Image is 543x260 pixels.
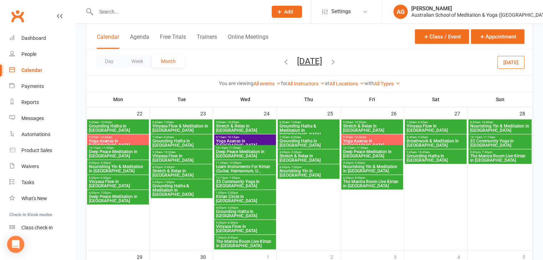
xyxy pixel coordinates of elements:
[89,146,147,150] span: 10:15am
[21,83,44,89] div: Payments
[470,124,531,132] span: Nourishing Yin & Meditation in [GEOGRAPHIC_DATA]
[216,176,275,180] span: 12:15pm
[9,220,75,236] a: Class kiosk mode
[284,9,293,15] span: Add
[9,78,75,94] a: Payments
[343,150,402,158] span: Deep Peace Meditation in [GEOGRAPHIC_DATA]
[264,107,277,119] div: 24
[343,136,402,139] span: 9:30am
[216,239,275,248] span: The Mantra Room Live Kirtan in [GEOGRAPHIC_DATA]
[89,121,147,124] span: 9:00am
[162,136,174,139] span: - 8:30am
[404,92,468,107] th: Sat
[343,180,402,188] span: The Mantra Room Live Kirtan in [GEOGRAPHIC_DATA]
[99,136,112,139] span: - 10:30am
[216,124,275,132] span: Stretch & Relax in [GEOGRAPHIC_DATA]
[89,150,147,158] span: Deep Peace Meditation in [GEOGRAPHIC_DATA]
[89,180,147,188] span: Vinyasa Flow in [GEOGRAPHIC_DATA]
[470,121,531,124] span: 8:30am
[216,146,275,150] span: 10:15am
[216,221,275,224] span: 5:30pm
[330,81,364,87] a: All Locations
[152,136,211,139] span: 7:30am
[152,169,211,177] span: Stretch & Relax in [GEOGRAPHIC_DATA]
[152,124,211,132] span: Vinyasa Flow & Meditation in [GEOGRAPHIC_DATA]
[343,146,402,150] span: 10:15am
[226,191,238,194] span: - 2:00pm
[152,181,211,184] span: 6:00pm
[21,163,39,169] div: Waivers
[9,110,75,126] a: Messages
[226,136,239,139] span: - 10:15am
[406,136,465,139] span: 8:45am
[470,154,531,162] span: The Mantra Room Live Kirtan in [GEOGRAPHIC_DATA]
[279,169,338,177] span: Nourishing Yin in [GEOGRAPHIC_DATA]
[160,33,186,49] button: Free Trials
[281,80,287,86] strong: for
[9,7,26,25] a: Clubworx
[325,80,330,86] strong: at
[343,176,402,180] span: 6:30pm
[353,136,366,139] span: - 10:30am
[343,139,402,147] span: Yoga Asanas in [GEOGRAPHIC_DATA]
[216,209,275,218] span: Grounding Hatha in [GEOGRAPHIC_DATA]
[470,151,531,154] span: 5:00pm
[99,161,111,165] span: - 5:30pm
[297,56,322,66] button: [DATE]
[279,121,338,124] span: 6:00am
[89,124,147,132] span: Grounding Hatha in [GEOGRAPHIC_DATA]
[216,194,275,203] span: Kirtan Circle in [GEOGRAPHIC_DATA]
[9,46,75,62] a: People
[406,139,465,147] span: Breathwork & Meditation in [GEOGRAPHIC_DATA]
[290,136,301,139] span: - 8:30am
[130,33,149,49] button: Agenda
[253,81,281,87] a: All events
[21,196,47,201] div: What's New
[470,139,531,147] span: $5 Community Yoga in [GEOGRAPHIC_DATA]
[343,121,402,124] span: 9:00am
[152,154,211,162] span: Vinyasa Flow in [GEOGRAPHIC_DATA]
[152,184,211,197] span: Grounding Hatha & Meditation in [GEOGRAPHIC_DATA]
[279,151,338,154] span: 4:30pm
[216,236,275,239] span: 7:00pm
[7,236,24,253] div: Open Intercom Messenger
[89,136,147,139] span: 9:30am
[228,176,240,180] span: - 1:00pm
[216,165,275,173] span: Learn Instruments For Kirtan (Guitar, Harmonium, U...
[162,151,176,154] span: - 10:30am
[226,121,239,124] span: - 10:00am
[228,161,241,165] span: - 12:00pm
[481,151,492,154] span: - 7:30pm
[341,92,404,107] th: Fri
[122,55,152,68] button: Week
[482,136,495,139] span: - 11:15am
[9,191,75,207] a: What's New
[343,124,402,132] span: Stretch & Relax in [GEOGRAPHIC_DATA]
[99,191,111,194] span: - 7:00pm
[21,115,44,121] div: Messages
[226,206,238,209] span: - 5:00pm
[454,107,467,119] div: 27
[219,80,253,86] strong: You are viewing
[216,121,275,124] span: 9:00am
[216,161,275,165] span: 11:30am
[152,55,185,68] button: Month
[226,221,238,224] span: - 6:30pm
[101,146,114,150] span: - 11:00am
[9,62,75,78] a: Calendar
[216,150,275,158] span: Deep Peace Meditation in [GEOGRAPHIC_DATA]
[150,92,213,107] th: Tue
[279,124,338,137] span: Grounding Hatha & Meditation in [GEOGRAPHIC_DATA]
[9,142,75,158] a: Product Sales
[200,107,213,119] div: 23
[21,35,46,41] div: Dashboard
[89,176,147,180] span: 5:30pm
[519,107,532,119] div: 28
[355,146,368,150] span: - 11:00am
[470,136,531,139] span: 10:15am
[163,181,175,184] span: - 7:00pm
[21,131,50,137] div: Automations
[331,4,351,20] span: Settings
[272,6,302,18] button: Add
[97,33,119,49] button: Calendar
